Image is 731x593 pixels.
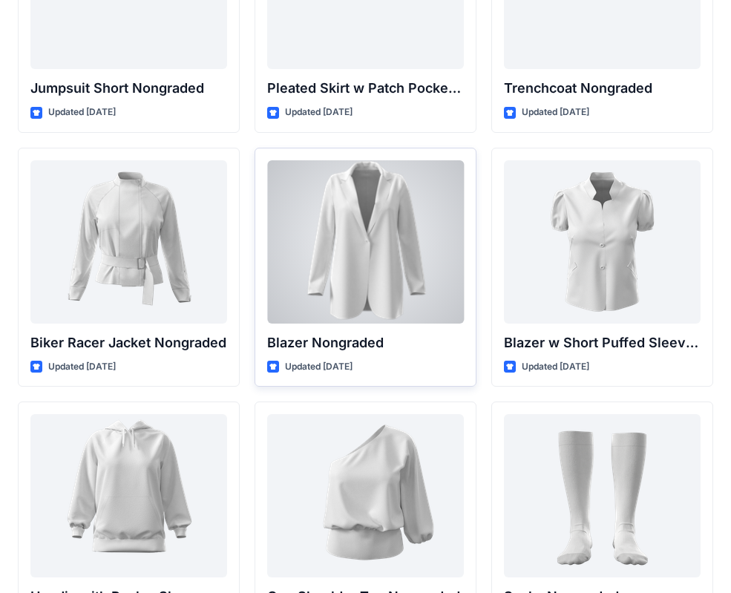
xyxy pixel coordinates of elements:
[30,78,227,99] p: Jumpsuit Short Nongraded
[30,414,227,577] a: Hoodie with Raglan Sleeve Nongraded
[30,160,227,324] a: Biker Racer Jacket Nongraded
[504,332,701,353] p: Blazer w Short Puffed Sleeves Nongraded
[504,414,701,577] a: Socks Nongraded
[504,78,701,99] p: Trenchcoat Nongraded
[285,105,353,120] p: Updated [DATE]
[267,332,464,353] p: Blazer Nongraded
[48,359,116,375] p: Updated [DATE]
[504,160,701,324] a: Blazer w Short Puffed Sleeves Nongraded
[522,359,589,375] p: Updated [DATE]
[522,105,589,120] p: Updated [DATE]
[267,414,464,577] a: One Shoulder Top Nongraded
[285,359,353,375] p: Updated [DATE]
[267,78,464,99] p: Pleated Skirt w Patch Pockets Nongraded
[30,332,227,353] p: Biker Racer Jacket Nongraded
[267,160,464,324] a: Blazer Nongraded
[48,105,116,120] p: Updated [DATE]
